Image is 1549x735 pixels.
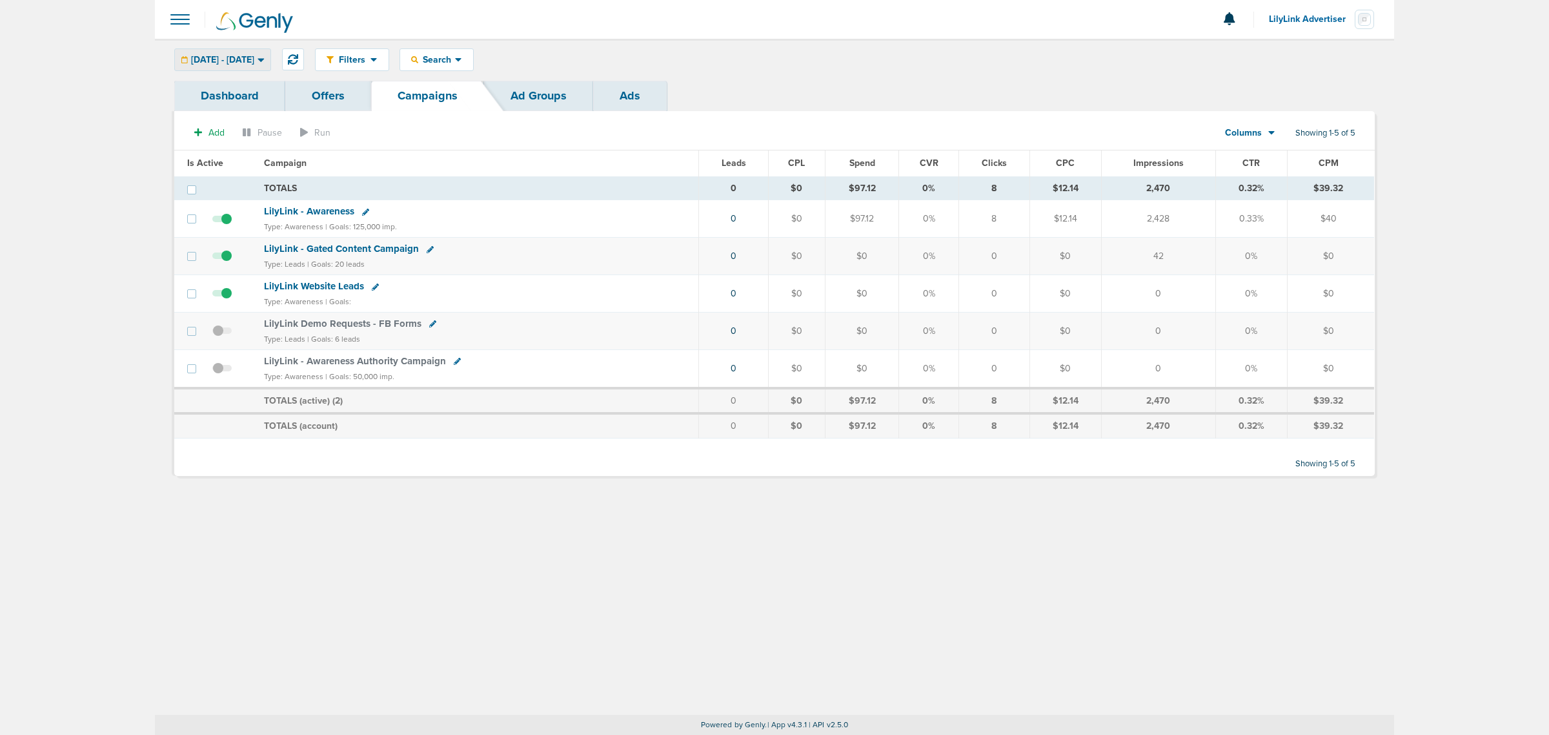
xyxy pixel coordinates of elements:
span: Clicks [982,158,1007,169]
td: 42 [1102,238,1216,275]
td: $0 [769,176,825,200]
span: Spend [849,158,875,169]
span: Is Active [187,158,223,169]
small: Type: Leads [264,335,305,344]
td: 0% [899,176,959,200]
td: $0 [1287,349,1374,388]
td: 0% [899,275,959,313]
a: Campaigns [371,81,484,111]
td: $12.14 [1029,388,1101,414]
td: 0% [1215,313,1287,350]
span: CPM [1319,158,1339,169]
span: Add [208,127,225,138]
td: 8 [958,388,1029,414]
span: Columns [1225,127,1262,140]
td: 8 [958,200,1029,238]
span: 2 [335,395,340,406]
a: 0 [731,326,736,336]
td: 0 [958,313,1029,350]
span: Leads [722,158,746,169]
span: LilyLink - Awareness [264,205,354,217]
td: $0 [825,238,899,275]
td: $39.32 [1287,176,1374,200]
td: 0.32% [1215,176,1287,200]
td: TOTALS [256,176,699,200]
td: 2,428 [1102,200,1216,238]
td: $0 [769,275,825,313]
td: $12.14 [1029,200,1101,238]
a: 0 [731,363,736,374]
td: $0 [1029,238,1101,275]
span: Impressions [1133,158,1184,169]
td: 0 [699,413,769,438]
td: $0 [1029,275,1101,313]
td: $0 [769,349,825,388]
span: LilyLink - Gated Content Campaign [264,243,419,254]
td: 0% [899,238,959,275]
td: $97.12 [825,413,899,438]
span: LilyLink Advertiser [1269,15,1355,24]
td: 0% [1215,275,1287,313]
td: 0% [1215,349,1287,388]
span: LilyLink Demo Requests - FB Forms [264,318,421,329]
td: $39.32 [1287,413,1374,438]
small: Type: Awareness [264,222,323,231]
td: 0% [899,200,959,238]
span: CPC [1056,158,1075,169]
button: Add [187,123,232,142]
td: $97.12 [825,176,899,200]
small: Type: Awareness [264,372,323,381]
td: $0 [769,388,825,414]
td: $0 [825,313,899,350]
span: Filters [334,54,370,65]
td: 0 [958,349,1029,388]
span: Search [418,54,455,65]
span: Campaign [264,158,307,169]
td: 0 [1102,349,1216,388]
small: Type: Awareness [264,297,323,306]
span: LilyLink - Awareness Authority Campaign [264,355,446,367]
p: Powered by Genly. [155,720,1394,730]
td: $0 [1287,313,1374,350]
td: $97.12 [825,388,899,414]
td: 2,470 [1102,388,1216,414]
td: 0 [699,176,769,200]
td: $0 [1029,313,1101,350]
td: 0 [958,238,1029,275]
td: 0 [699,388,769,414]
td: $0 [769,313,825,350]
td: 0 [958,275,1029,313]
td: $0 [1287,275,1374,313]
td: 0% [899,313,959,350]
td: 0% [1215,238,1287,275]
small: Type: Leads [264,260,305,269]
a: 0 [731,288,736,299]
td: 2,470 [1102,413,1216,438]
td: $12.14 [1029,413,1101,438]
td: $12.14 [1029,176,1101,200]
td: $0 [825,275,899,313]
small: | Goals: 50,000 imp. [325,372,394,381]
span: | App v4.3.1 [767,720,807,729]
a: Dashboard [174,81,285,111]
td: 0% [899,413,959,438]
span: CTR [1242,158,1260,169]
td: $0 [1029,349,1101,388]
td: $0 [769,200,825,238]
span: LilyLink Website Leads [264,280,364,292]
td: 0.32% [1215,388,1287,414]
td: 0 [1102,275,1216,313]
span: | API v2.5.0 [809,720,848,729]
td: 0.33% [1215,200,1287,238]
a: 0 [731,213,736,224]
td: $39.32 [1287,388,1374,414]
td: 8 [958,176,1029,200]
span: Showing 1-5 of 5 [1295,128,1355,139]
td: $40 [1287,200,1374,238]
small: | Goals: 6 leads [307,335,360,344]
small: | Goals: [325,297,351,306]
span: CPL [788,158,805,169]
td: 2,470 [1102,176,1216,200]
td: $0 [825,349,899,388]
td: $97.12 [825,200,899,238]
